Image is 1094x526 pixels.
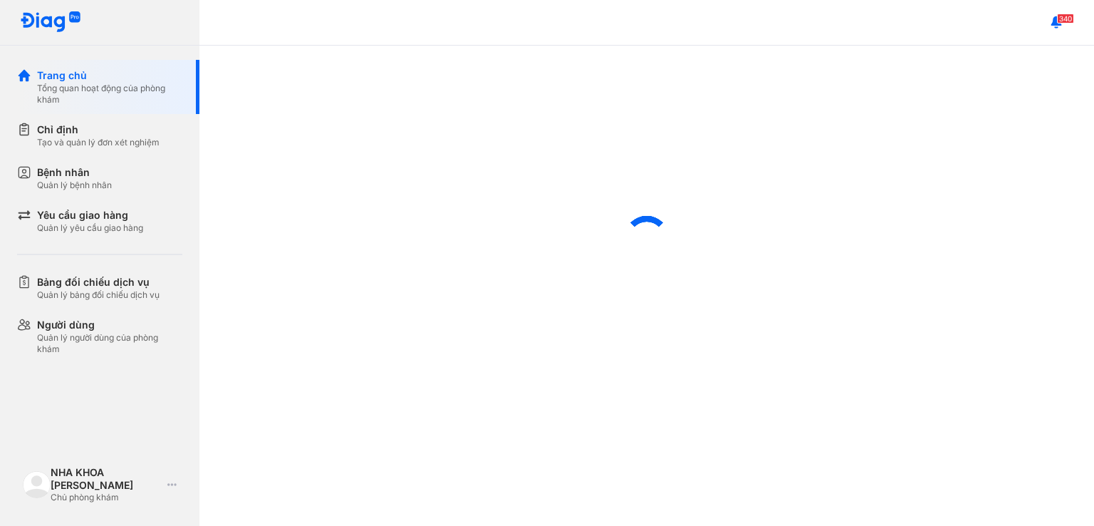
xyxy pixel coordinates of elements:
div: Quản lý bảng đối chiếu dịch vụ [37,289,160,301]
div: Bảng đối chiếu dịch vụ [37,275,160,289]
img: logo [20,11,81,33]
span: 340 [1057,14,1074,24]
div: Bệnh nhân [37,165,112,180]
div: NHA KHOA [PERSON_NAME] [51,466,162,492]
div: Quản lý người dùng của phòng khám [37,332,182,355]
div: Yêu cầu giao hàng [37,208,143,222]
div: Tổng quan hoạt động của phòng khám [37,83,182,105]
img: logo [23,471,51,499]
div: Tạo và quản lý đơn xét nghiệm [37,137,160,148]
div: Trang chủ [37,68,182,83]
div: Quản lý yêu cầu giao hàng [37,222,143,234]
div: Người dùng [37,318,182,332]
div: Quản lý bệnh nhân [37,180,112,191]
div: Chủ phòng khám [51,492,162,503]
div: Chỉ định [37,123,160,137]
